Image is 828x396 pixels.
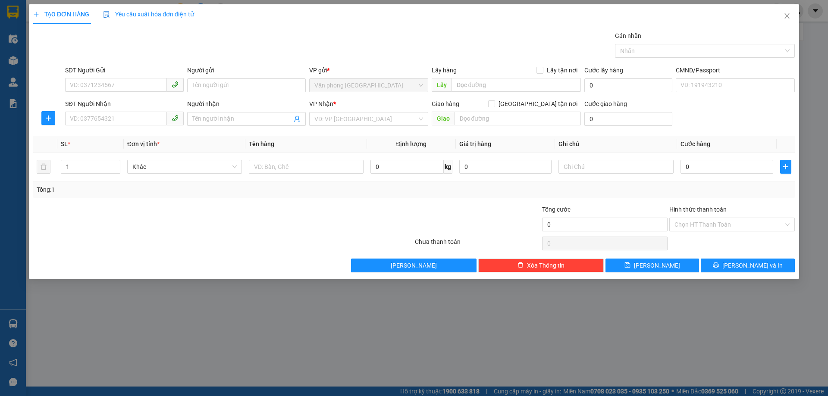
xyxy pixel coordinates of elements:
[61,140,68,147] span: SL
[132,160,237,173] span: Khác
[432,67,457,74] span: Lấy hàng
[65,99,184,109] div: SĐT Người Nhận
[559,160,674,174] input: Ghi Chú
[33,11,39,17] span: plus
[187,65,306,75] div: Người gửi
[781,163,791,170] span: plus
[103,11,194,18] span: Yêu cầu xuất hóa đơn điện tử
[615,32,641,39] label: Gán nhãn
[396,140,427,147] span: Định lượng
[91,10,153,21] b: 36 Limousine
[527,261,565,270] span: Xóa Thông tin
[48,21,196,53] li: 01A03 [GEOGRAPHIC_DATA], [GEOGRAPHIC_DATA] ( bên cạnh cây xăng bến xe phía Bắc cũ)
[701,259,795,272] button: printer[PERSON_NAME] và In
[42,115,55,122] span: plus
[310,100,334,107] span: VP Nhận
[459,140,491,147] span: Giá trị hàng
[33,11,89,18] span: TẠO ĐƠN HÀNG
[315,79,423,92] span: Văn phòng Thanh Hóa
[669,206,727,213] label: Hình thức thanh toán
[676,65,794,75] div: CMND/Passport
[584,100,627,107] label: Cước giao hàng
[444,160,452,174] span: kg
[681,140,710,147] span: Cước hàng
[127,140,160,147] span: Đơn vị tính
[542,206,571,213] span: Tổng cước
[584,78,672,92] input: Cước lấy hàng
[543,65,581,75] span: Lấy tận nơi
[11,11,54,54] img: logo.jpg
[584,112,672,126] input: Cước giao hàng
[452,78,581,92] input: Dọc đường
[249,160,364,174] input: VD: Bàn, Ghế
[41,111,55,125] button: plus
[555,136,677,153] th: Ghi chú
[187,99,306,109] div: Người nhận
[432,112,455,125] span: Giao
[780,160,791,174] button: plus
[517,262,524,269] span: delete
[391,261,437,270] span: [PERSON_NAME]
[294,115,301,122] span: user-add
[351,259,477,272] button: [PERSON_NAME]
[784,12,790,19] span: close
[432,100,459,107] span: Giao hàng
[722,261,783,270] span: [PERSON_NAME] và In
[37,185,320,194] div: Tổng: 1
[625,262,631,269] span: save
[172,115,179,122] span: phone
[605,259,699,272] button: save[PERSON_NAME]
[634,261,681,270] span: [PERSON_NAME]
[37,160,50,174] button: delete
[713,262,719,269] span: printer
[455,112,581,125] input: Dọc đường
[495,99,581,109] span: [GEOGRAPHIC_DATA] tận nơi
[310,65,428,75] div: VP gửi
[775,4,799,28] button: Close
[479,259,604,272] button: deleteXóa Thông tin
[414,237,541,252] div: Chưa thanh toán
[432,78,452,92] span: Lấy
[172,81,179,88] span: phone
[103,11,110,18] img: icon
[584,67,623,74] label: Cước lấy hàng
[459,160,552,174] input: 0
[249,140,274,147] span: Tên hàng
[65,65,184,75] div: SĐT Người Gửi
[48,53,196,64] li: Hotline: 1900888999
